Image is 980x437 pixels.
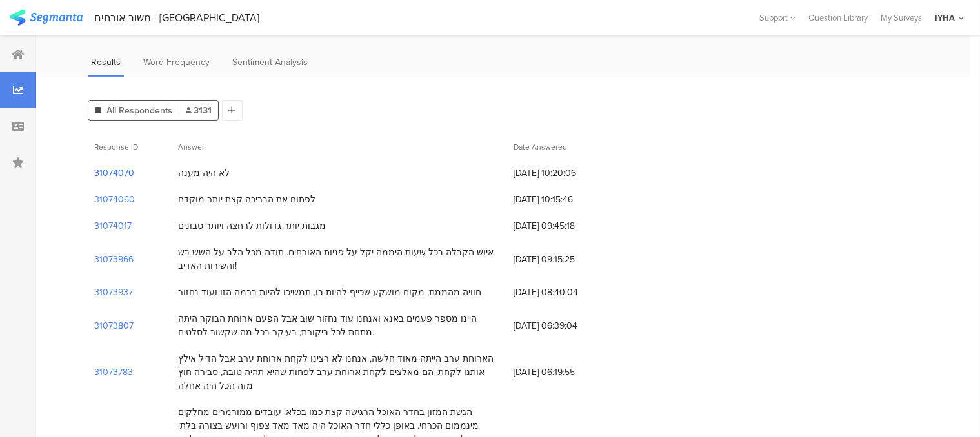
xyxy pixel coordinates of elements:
span: All Respondents [106,104,172,117]
a: My Surveys [874,12,928,24]
div: היינו מספר פעמים באנא ואנחנו עוד נחזור שוב אבל הפעם ארוחת הבוקר היתה מתחת לכל ביקורת, בעיקר בכל מ... [178,312,501,339]
div: איוש הקבלה בכל שעות היממה יקל על פניות האורחים. תודה מכל הלב על השש-בש והשירות האדיב! [178,246,501,273]
div: | [88,10,90,25]
span: 3131 [186,104,212,117]
span: [DATE] 10:15:46 [514,193,617,206]
div: משוב אורחים - [GEOGRAPHIC_DATA] [95,12,260,24]
span: [DATE] 09:15:25 [514,253,617,266]
span: [DATE] 06:19:55 [514,365,617,379]
div: Support [759,8,795,28]
span: Word Frequency [143,55,210,69]
span: [DATE] 10:20:06 [514,166,617,180]
span: [DATE] 08:40:04 [514,286,617,299]
span: [DATE] 09:45:18 [514,219,617,233]
span: [DATE] 06:39:04 [514,319,617,333]
a: Question Library [802,12,874,24]
img: segmanta logo [10,10,83,26]
section: 31074017 [94,219,132,233]
section: 31073783 [94,365,133,379]
div: ‏הארוחת ערב הייתה מאוד חלשה, אנחנו לא רצינו לקחת ארוחת ערב אבל הדיל אילץ אותנו לקחת. הם מאלצים לק... [178,352,501,393]
span: Date Answered [514,141,567,153]
section: 31073966 [94,253,134,266]
span: Response ID [94,141,138,153]
span: Results [91,55,121,69]
section: 31073937 [94,286,133,299]
span: Sentiment Analysis [232,55,308,69]
div: לא היה מענה [178,166,230,180]
section: 31074070 [94,166,134,180]
div: IYHA [935,12,955,24]
div: לפתוח את הבריכה קצת יותר מוקדם [178,193,315,206]
section: 31073807 [94,319,134,333]
div: מגבות יותר גדולות לרחצה ויותר סבונים [178,219,326,233]
section: 31074060 [94,193,135,206]
span: Answer [178,141,205,153]
div: חוויה מהממת, מקום מושקע שכייף להיות בו, תמשיכו להיות ברמה הזו ועוד נחזור [178,286,481,299]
